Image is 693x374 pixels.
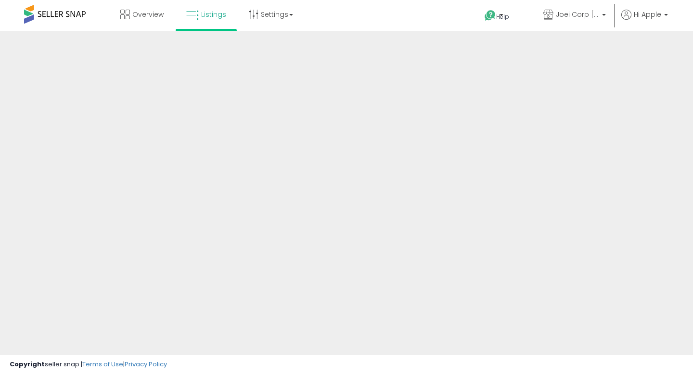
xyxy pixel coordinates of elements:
span: Overview [132,10,164,19]
a: Privacy Policy [125,360,167,369]
i: Get Help [484,10,496,22]
a: Hi Apple [621,10,668,31]
strong: Copyright [10,360,45,369]
span: Help [496,12,509,21]
span: Joei Corp [GEOGRAPHIC_DATA] [556,10,599,19]
div: seller snap | | [10,360,167,369]
a: Terms of Use [82,360,123,369]
span: Hi Apple [634,10,661,19]
a: Help [477,2,528,31]
span: Listings [201,10,226,19]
